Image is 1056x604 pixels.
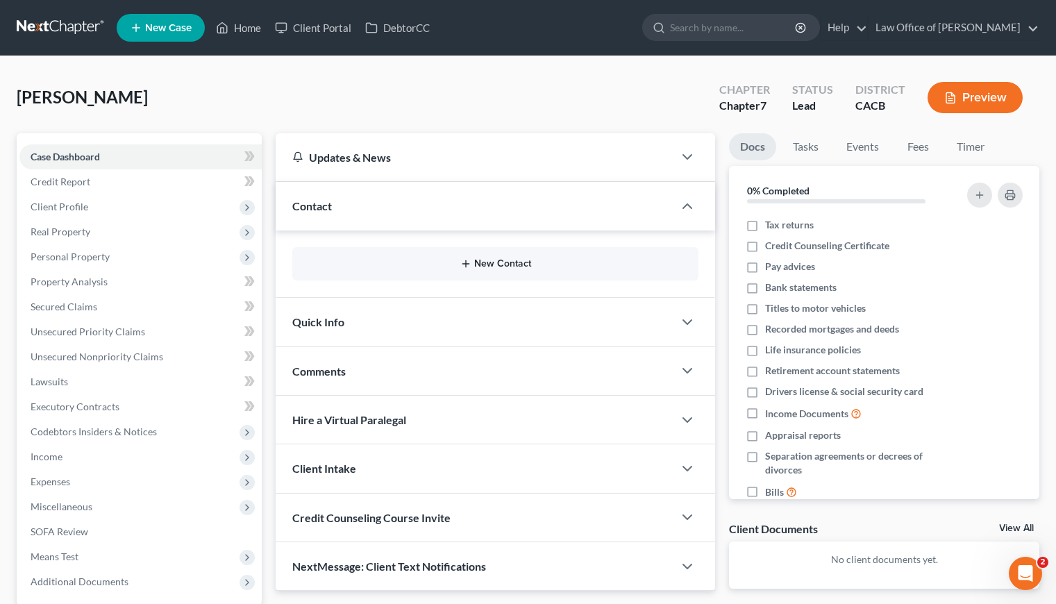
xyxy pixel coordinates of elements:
[792,98,833,114] div: Lead
[765,343,861,357] span: Life insurance policies
[765,218,814,232] span: Tax returns
[292,560,486,573] span: NextMessage: Client Text Notifications
[31,551,78,562] span: Means Test
[31,476,70,487] span: Expenses
[292,462,356,475] span: Client Intake
[31,301,97,312] span: Secured Claims
[19,269,262,294] a: Property Analysis
[765,260,815,274] span: Pay advices
[719,98,770,114] div: Chapter
[765,301,866,315] span: Titles to motor vehicles
[31,326,145,337] span: Unsecured Priority Claims
[209,15,268,40] a: Home
[782,133,830,160] a: Tasks
[19,169,262,194] a: Credit Report
[740,553,1028,567] p: No client documents yet.
[765,322,899,336] span: Recorded mortgages and deeds
[31,376,68,387] span: Lawsuits
[31,526,88,537] span: SOFA Review
[999,523,1034,533] a: View All
[31,576,128,587] span: Additional Documents
[765,385,923,399] span: Drivers license & social security card
[1009,557,1042,590] iframe: Intercom live chat
[358,15,437,40] a: DebtorCC
[946,133,996,160] a: Timer
[19,319,262,344] a: Unsecured Priority Claims
[31,176,90,187] span: Credit Report
[928,82,1023,113] button: Preview
[145,23,192,33] span: New Case
[31,251,110,262] span: Personal Property
[821,15,867,40] a: Help
[292,511,451,524] span: Credit Counseling Course Invite
[855,98,905,114] div: CACB
[31,451,62,462] span: Income
[869,15,1039,40] a: Law Office of [PERSON_NAME]
[792,82,833,98] div: Status
[268,15,358,40] a: Client Portal
[292,364,346,378] span: Comments
[765,485,784,499] span: Bills
[292,413,406,426] span: Hire a Virtual Paralegal
[835,133,890,160] a: Events
[19,369,262,394] a: Lawsuits
[855,82,905,98] div: District
[765,428,841,442] span: Appraisal reports
[303,258,687,269] button: New Contact
[765,280,837,294] span: Bank statements
[31,226,90,237] span: Real Property
[19,294,262,319] a: Secured Claims
[729,133,776,160] a: Docs
[31,426,157,437] span: Codebtors Insiders & Notices
[719,82,770,98] div: Chapter
[31,201,88,212] span: Client Profile
[729,521,818,536] div: Client Documents
[31,401,119,412] span: Executory Contracts
[765,449,950,477] span: Separation agreements or decrees of divorces
[747,185,810,196] strong: 0% Completed
[17,87,148,107] span: [PERSON_NAME]
[31,276,108,287] span: Property Analysis
[1037,557,1048,568] span: 2
[19,519,262,544] a: SOFA Review
[31,151,100,162] span: Case Dashboard
[292,150,657,165] div: Updates & News
[19,344,262,369] a: Unsecured Nonpriority Claims
[896,133,940,160] a: Fees
[31,501,92,512] span: Miscellaneous
[670,15,797,40] input: Search by name...
[19,394,262,419] a: Executory Contracts
[765,239,889,253] span: Credit Counseling Certificate
[19,144,262,169] a: Case Dashboard
[292,315,344,328] span: Quick Info
[765,364,900,378] span: Retirement account statements
[760,99,766,112] span: 7
[765,407,848,421] span: Income Documents
[31,351,163,362] span: Unsecured Nonpriority Claims
[292,199,332,212] span: Contact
